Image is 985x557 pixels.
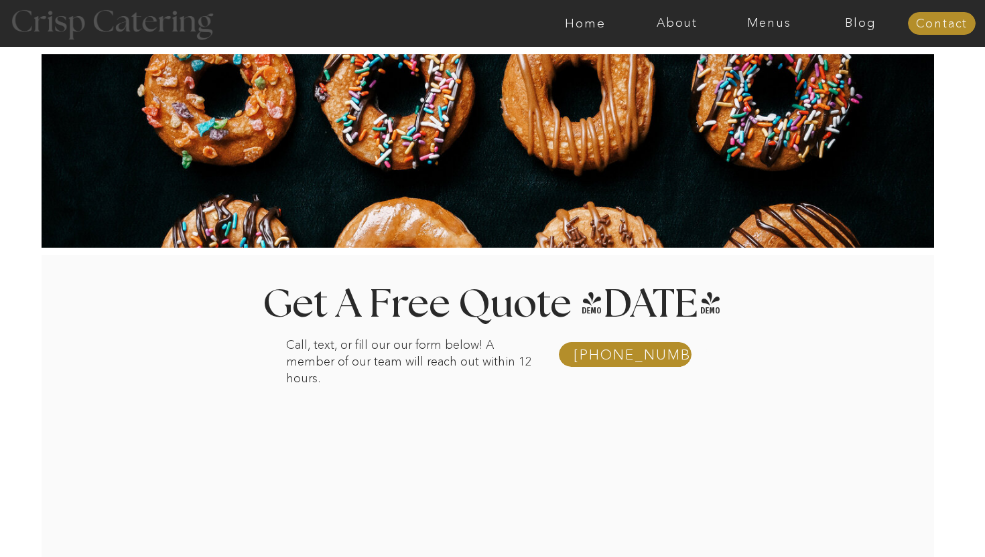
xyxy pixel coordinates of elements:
a: Home [539,17,631,30]
a: [PHONE_NUMBER] [574,347,680,362]
a: Contact [908,17,976,31]
a: About [631,17,723,30]
h1: Get A Free Quote [DATE] [228,285,757,325]
a: Blog [815,17,907,30]
a: Menus [723,17,815,30]
p: Call, text, or fill our our form below! A member of our team will reach out within 12 hours. [286,337,541,349]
